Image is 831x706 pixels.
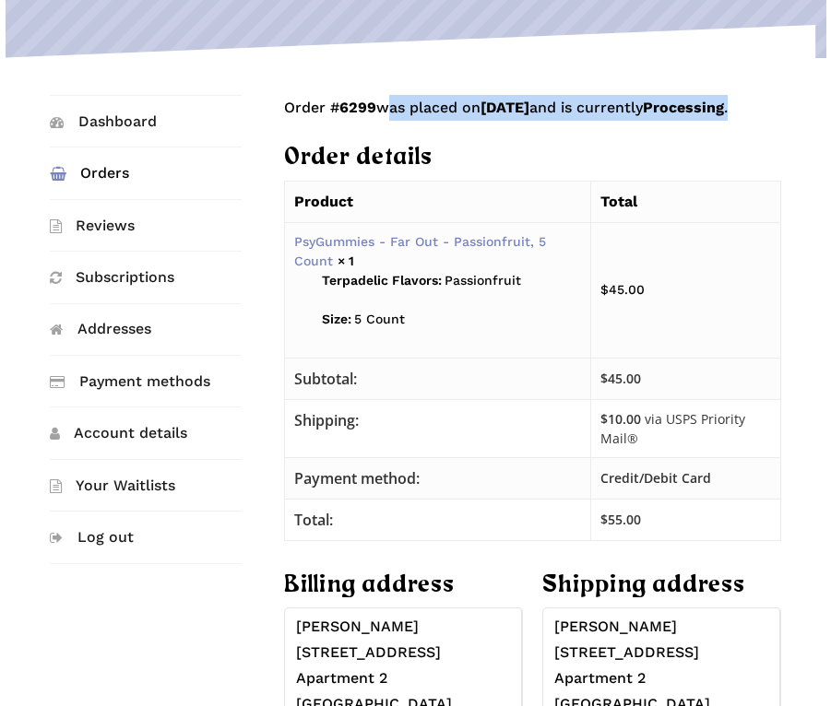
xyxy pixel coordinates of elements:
[284,399,590,457] th: Shipping:
[284,95,781,143] p: Order # was placed on and is currently .
[590,181,780,222] th: Total
[284,181,590,222] th: Product
[600,511,608,528] span: $
[542,571,781,602] h2: Shipping address
[50,95,269,592] nav: Account pages
[322,271,442,290] strong: Terpadelic Flavors:
[600,370,608,387] span: $
[294,234,546,268] a: PsyGummies - Far Out - Passionfruit, 5 Count
[600,410,641,428] span: 10.00
[600,282,645,297] bdi: 45.00
[50,200,242,251] a: Reviews
[600,282,609,297] span: $
[50,252,242,302] a: Subscriptions
[339,99,376,116] mark: 6299
[338,253,354,268] strong: × 1
[284,143,781,174] h2: Order details
[590,457,780,499] td: Credit/Debit Card
[50,147,242,198] a: Orders
[322,271,581,310] p: Passionfruit
[322,310,581,348] p: 5 Count
[600,370,641,387] span: 45.00
[50,96,242,147] a: Dashboard
[50,512,242,562] a: Log out
[481,99,529,116] mark: [DATE]
[322,310,351,329] strong: Size:
[284,571,523,602] h2: Billing address
[284,457,590,499] th: Payment method:
[643,99,724,116] mark: Processing
[50,304,242,355] a: Addresses
[50,460,242,511] a: Your Waitlists
[50,407,242,458] a: Account details
[600,410,745,447] small: via USPS Priority Mail®
[600,511,641,528] span: 55.00
[284,499,590,540] th: Total:
[50,356,242,406] a: Payment methods
[284,358,590,399] th: Subtotal:
[600,410,608,428] span: $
